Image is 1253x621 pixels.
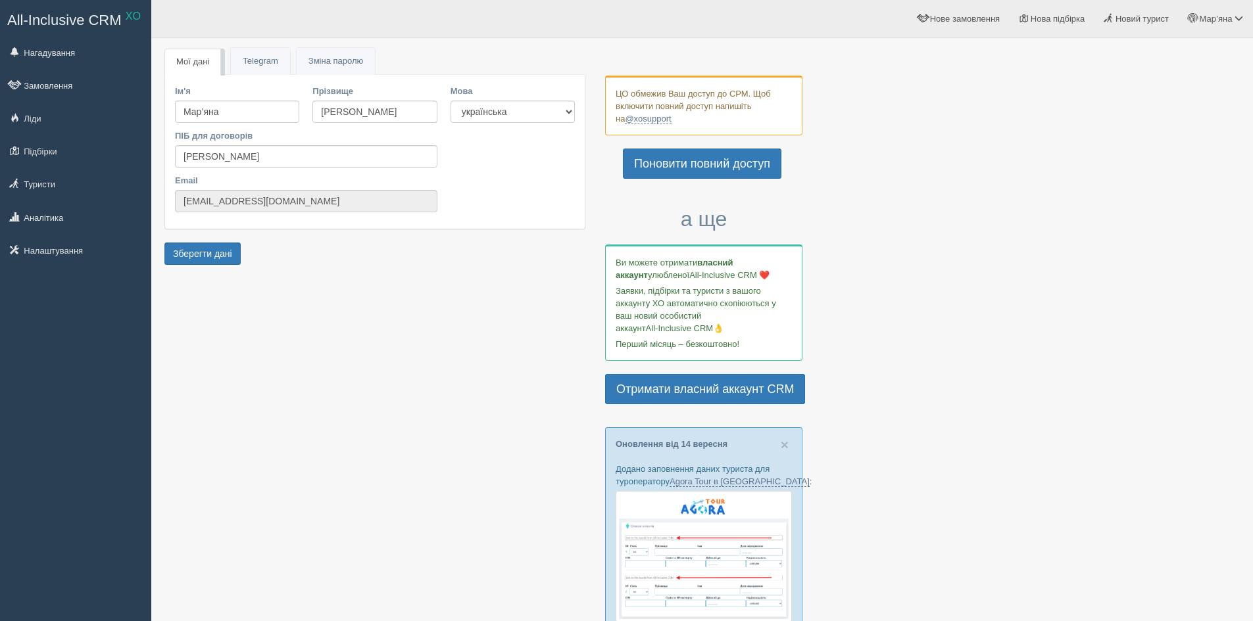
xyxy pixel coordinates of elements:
span: All-Inclusive CRM👌 [646,323,724,333]
a: @xosupport [625,114,671,124]
span: Нова підбірка [1031,14,1085,24]
a: Отримати власний аккаунт CRM [605,374,805,404]
b: власний аккаунт [616,258,733,280]
p: Ви можете отримати улюбленої [616,256,792,281]
a: Agora Tour в [GEOGRAPHIC_DATA] [670,476,810,487]
a: Мої дані [164,49,221,76]
div: ЦО обмежив Ваш доступ до СРМ. Щоб включити повний доступ напишіть на [605,76,802,135]
p: Додано заповнення даних туриста для туроператору : [616,463,792,488]
a: Telegram [231,48,289,75]
span: All-Inclusive CRM ❤️ [689,270,770,280]
label: Мова [451,85,575,97]
button: Close [781,438,789,451]
button: Зберегти дані [164,242,241,265]
p: Перший місяць – безкоштовно! [616,338,792,350]
label: Ім'я [175,85,299,97]
span: Мар’яна [1200,14,1233,24]
span: All-Inclusive CRM [7,12,122,28]
label: ПІБ для договорів [175,129,437,142]
sup: XO [126,11,141,22]
a: Зміна паролю [297,48,375,75]
input: Мар’яна Кернікевич [175,145,437,168]
span: × [781,437,789,452]
h3: а ще [605,208,802,231]
span: Нове замовлення [930,14,1000,24]
a: Поновити повний доступ [623,149,781,179]
span: Новий турист [1116,14,1169,24]
p: Заявки, підбірки та туристи з вашого аккаунту ХО автоматично скопіюються у ваш новий особистий ак... [616,285,792,334]
label: Email [175,174,437,187]
a: All-Inclusive CRM XO [1,1,151,37]
span: Зміна паролю [308,56,363,66]
label: Прізвище [312,85,437,97]
a: Оновлення від 14 вересня [616,439,727,449]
